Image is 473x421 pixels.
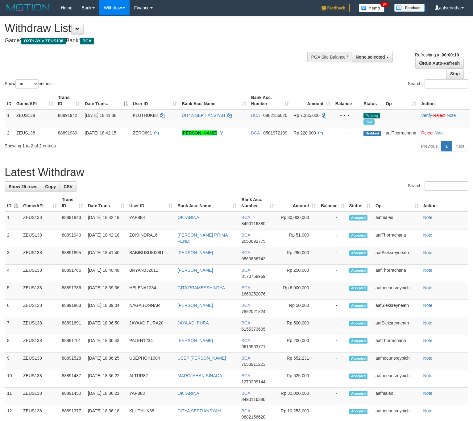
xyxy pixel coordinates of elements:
[241,250,250,255] span: BCA
[318,388,347,405] td: -
[5,282,21,300] td: 5
[127,317,175,335] td: JAYAADIPURA20
[5,92,14,109] th: ID
[133,130,152,135] span: ZERO691
[177,391,199,396] a: OKTARINA
[5,109,14,127] td: 1
[373,247,421,265] td: aafSieksreyneath
[241,415,265,419] span: Copy 0882156620 to clipboard
[361,92,383,109] th: Status
[5,317,21,335] td: 7
[363,119,374,125] span: Marked by aafnoeunsreypich
[441,141,452,151] a: 1
[276,265,318,282] td: Rp 250,000
[21,212,59,229] td: ZEUS138
[127,194,175,212] th: User ID: activate to sort column ascending
[349,374,368,379] span: Accepted
[318,212,347,229] td: -
[433,113,446,118] a: Reject
[349,391,368,396] span: Accepted
[349,321,368,326] span: Accepted
[373,229,421,247] td: aafThorrachana
[241,338,250,343] span: BCA
[373,212,421,229] td: aafmaleo
[294,113,320,118] span: Rp 7.235.000
[423,320,433,325] a: Note
[85,282,127,300] td: [DATE] 18:39:36
[85,265,127,282] td: [DATE] 18:40:48
[349,233,368,238] span: Accepted
[383,92,419,109] th: Op: activate to sort column ascending
[241,221,265,226] span: Copy 8490116380 to clipboard
[85,388,127,405] td: [DATE] 18:36:21
[177,250,213,255] a: [PERSON_NAME]
[318,194,347,212] th: Balance: activate to sort column ascending
[423,215,433,220] a: Note
[415,52,459,57] span: Refreshing in:
[241,215,250,220] span: BCA
[21,335,59,353] td: ZEUS138
[417,141,442,151] a: Previous
[423,408,433,413] a: Note
[60,181,77,192] a: CSV
[241,233,250,237] span: BCA
[349,356,368,361] span: Accepted
[356,55,385,60] span: None selected
[14,127,56,138] td: ZEUS138
[318,282,347,300] td: -
[21,317,59,335] td: ZEUS138
[318,335,347,353] td: -
[239,194,276,212] th: Bank Acc. Number: activate to sort column ascending
[127,300,175,317] td: NAGABONNAR
[85,113,116,118] span: [DATE] 18:41:38
[127,388,175,405] td: YAP888
[276,388,318,405] td: Rp 30,000,000
[349,303,368,308] span: Accepted
[352,52,393,62] button: None selected
[349,215,368,221] span: Accepted
[182,130,217,135] a: [PERSON_NAME]
[9,184,37,189] span: Show 25 rows
[419,127,470,138] td: ·
[442,52,459,57] strong: 00:00:10
[59,282,85,300] td: 88891786
[363,113,380,118] span: Pending
[423,285,433,290] a: Note
[318,300,347,317] td: -
[241,309,265,314] span: Copy 7892021824 to clipboard
[82,92,131,109] th: Date Trans.: activate to sort column descending
[59,212,85,229] td: 88891843
[241,256,265,261] span: Copy 0860836742 to clipboard
[423,373,433,378] a: Note
[241,285,250,290] span: BCA
[241,362,265,367] span: Copy 7650911223 to clipboard
[5,388,21,405] td: 11
[59,300,85,317] td: 88891803
[380,2,389,7] span: 34
[182,113,225,118] a: DITYA SEPTIANSYAH
[5,247,21,265] td: 3
[130,92,179,109] th: User ID: activate to sort column ascending
[349,286,368,291] span: Accepted
[349,250,368,256] span: Accepted
[5,79,52,89] label: Show entries
[276,247,318,265] td: Rp 290,000
[373,265,421,282] td: aafThorrachana
[59,229,85,247] td: 88891949
[21,247,59,265] td: ZEUS138
[318,265,347,282] td: -
[249,92,291,109] th: Bank Acc. Number: activate to sort column ascending
[58,113,77,118] span: 88891942
[85,229,127,247] td: [DATE] 18:42:18
[177,303,213,308] a: [PERSON_NAME]
[241,391,250,396] span: BCA
[127,229,175,247] td: ZOKIINDRA16
[335,130,359,136] div: - - -
[85,194,127,212] th: Date Trans.: activate to sort column ascending
[21,38,66,44] span: OXPLAY > ZEUS138
[85,353,127,370] td: [DATE] 18:36:25
[359,4,385,12] img: Button%20Memo.svg
[408,79,468,89] label: Search:
[263,113,287,118] span: Copy 0882156620 to clipboard
[291,92,333,109] th: Amount: activate to sort column ascending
